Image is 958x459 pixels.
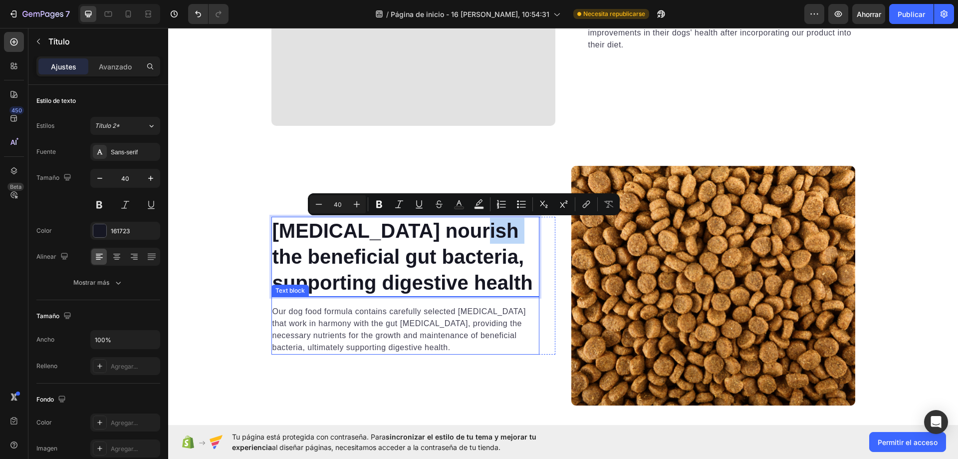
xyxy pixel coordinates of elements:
[36,312,59,320] font: Tamaño
[36,336,54,343] font: Ancho
[857,10,881,18] font: Ahorrar
[111,227,130,235] font: 161723
[111,149,138,156] font: Sans-serif
[889,4,934,24] button: Publicar
[73,279,109,286] font: Mostrar más
[36,396,54,403] font: Fondo
[36,419,52,426] font: Color
[4,4,74,24] button: 7
[36,148,56,155] font: Fuente
[10,183,21,190] font: Beta
[36,174,59,181] font: Tamaño
[924,410,948,434] div: Abrir Intercom Messenger
[403,138,687,377] img: 495611768014373769-99d3349b-5f1a-4064-8218-37549b20c163.png
[36,122,54,129] font: Estilos
[36,362,57,370] font: Relleno
[111,419,138,427] font: Agregar...
[188,4,229,24] div: Deshacer/Rehacer
[898,10,925,18] font: Publicar
[90,117,160,135] button: Título 2*
[36,227,52,234] font: Color
[852,4,885,24] button: Ahorrar
[36,274,160,292] button: Mostrar más
[878,438,938,447] font: Permitir el acceso
[48,36,70,46] font: Título
[272,443,500,452] font: al diseñar páginas, necesitamos acceder a la contraseña de tu tienda.
[91,331,160,349] input: Auto
[36,97,76,104] font: Estilo de texto
[391,10,549,18] font: Página de inicio - 16 [PERSON_NAME], 10:54:31
[583,10,645,17] font: Necesita republicarse
[168,28,958,425] iframe: Área de diseño
[99,62,132,71] font: Avanzado
[386,10,389,18] font: /
[11,107,22,114] font: 450
[48,35,156,47] p: Título
[111,445,138,453] font: Agregar...
[95,122,120,129] font: Título 2*
[111,363,138,370] font: Agregar...
[232,433,386,441] font: Tu página está protegida con contraseña. Para
[36,445,57,452] font: Imagen
[51,62,76,71] font: Ajustes
[308,193,620,215] div: Editor contextual toolbar
[36,253,56,260] font: Alinear
[869,432,946,452] button: Permitir el acceso
[65,9,70,19] font: 7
